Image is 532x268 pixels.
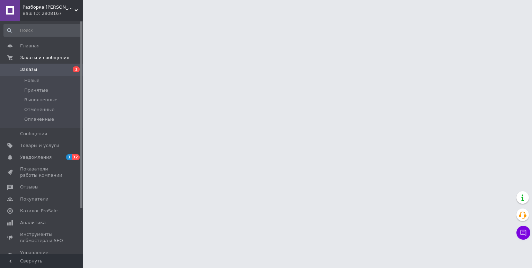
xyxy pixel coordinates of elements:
[23,10,83,17] div: Ваш ID: 2808167
[20,154,52,160] span: Уведомления
[73,66,80,72] span: 1
[24,97,57,103] span: Выполненные
[20,66,37,73] span: Заказы
[20,196,48,202] span: Покупатели
[20,55,69,61] span: Заказы и сообщения
[20,231,64,244] span: Инструменты вебмастера и SEO
[20,208,57,214] span: Каталог ProSale
[24,77,39,84] span: Новые
[72,154,80,160] span: 32
[20,220,46,226] span: Аналитика
[24,107,54,113] span: Отмененные
[23,4,74,10] span: Разборка Алето Авто
[20,166,64,178] span: Показатели работы компании
[20,250,64,262] span: Управление сайтом
[24,87,48,93] span: Принятые
[66,154,72,160] span: 1
[3,24,82,37] input: Поиск
[20,43,39,49] span: Главная
[24,116,54,122] span: Оплаченные
[20,142,59,149] span: Товары и услуги
[516,226,530,240] button: Чат с покупателем
[20,131,47,137] span: Сообщения
[20,184,38,190] span: Отзывы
